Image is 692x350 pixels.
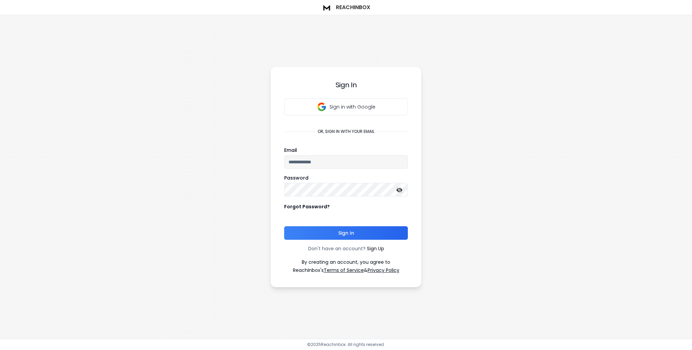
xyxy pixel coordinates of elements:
[284,148,297,153] label: Email
[368,267,399,274] a: Privacy Policy
[324,267,364,274] a: Terms of Service
[315,129,377,134] p: or, sign in with your email
[293,267,399,274] p: ReachInbox's &
[336,3,370,11] h1: ReachInbox
[322,3,370,12] a: ReachInbox
[284,226,408,240] button: Sign In
[308,245,366,252] p: Don't have an account?
[284,80,408,90] h3: Sign In
[322,3,332,12] img: logo
[329,103,375,110] p: Sign in with Google
[367,245,384,252] a: Sign Up
[284,203,330,210] p: Forgot Password?
[284,98,408,115] button: Sign in with Google
[307,342,385,347] p: © 2025 Reachinbox. All rights reserved.
[284,176,308,180] label: Password
[302,259,390,265] p: By creating an account, you agree to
